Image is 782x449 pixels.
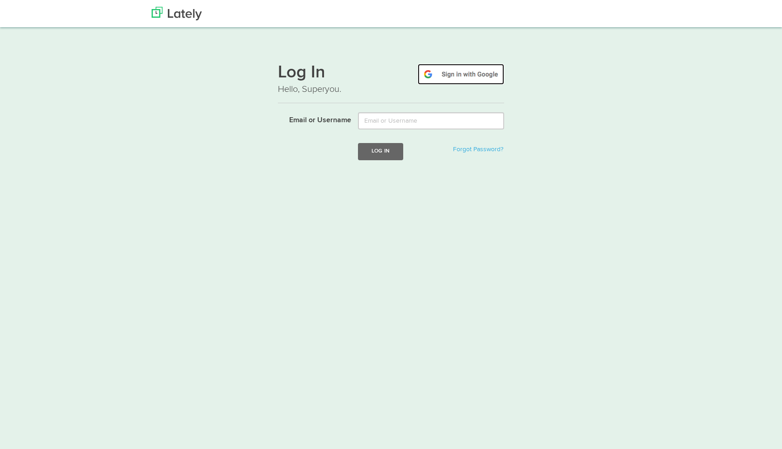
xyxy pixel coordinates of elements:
[418,64,504,85] img: google-signin.png
[453,146,503,153] a: Forgot Password?
[152,7,202,20] img: Lately
[278,83,504,96] p: Hello, Superyou.
[358,112,504,129] input: Email or Username
[271,112,351,126] label: Email or Username
[358,143,403,160] button: Log In
[278,64,504,83] h1: Log In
